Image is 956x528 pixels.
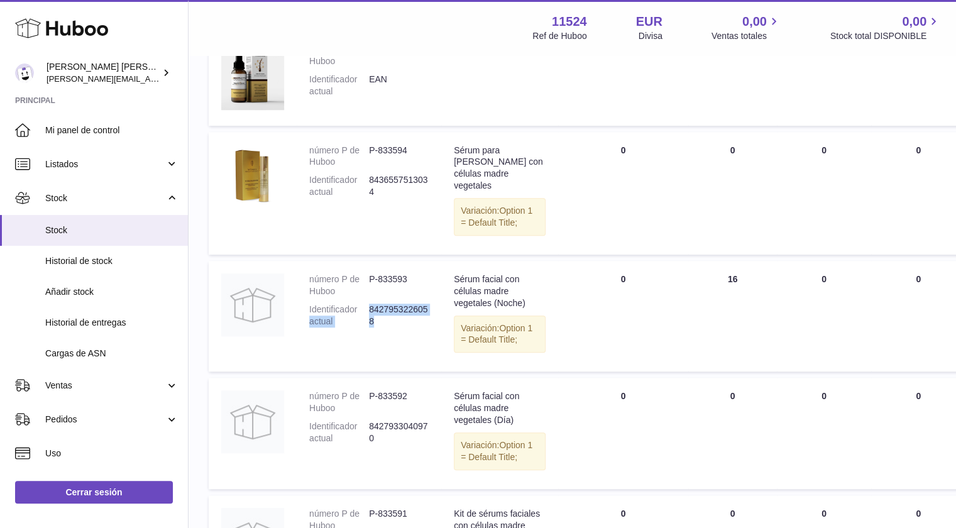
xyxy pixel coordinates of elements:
span: Ventas [45,380,165,392]
dd: P-833593 [369,273,429,297]
a: 0,00 Stock total DISPONIBLE [830,13,941,42]
span: Historial de entregas [45,317,179,329]
div: Sérum para [PERSON_NAME] con células madre vegetales [454,145,546,192]
td: 0 [777,31,871,125]
span: Pedidos [45,414,165,426]
span: Stock [45,192,165,204]
span: Stock total DISPONIBLE [830,30,941,42]
div: Ref de Huboo [532,30,586,42]
span: Uso [45,448,179,459]
dt: número P de Huboo [309,43,369,67]
dd: EAN [369,74,429,97]
dd: 8427933040970 [369,421,429,444]
span: Option 1 = Default Title; [461,206,532,228]
td: 0 [558,378,688,488]
td: 0 [688,132,777,255]
dd: P-833594 [369,145,429,168]
img: product image [221,390,284,453]
img: product image [221,145,284,207]
div: Sérum facial con células madre vegetales (Noche) [454,273,546,309]
td: 0 [558,31,688,125]
span: 0,00 [742,13,767,30]
span: Ventas totales [712,30,781,42]
span: [PERSON_NAME][EMAIL_ADDRESS][DOMAIN_NAME] [47,74,252,84]
span: Mi panel de control [45,124,179,136]
dt: Identificador actual [309,74,369,97]
td: 0 [777,132,871,255]
td: 0 [558,261,688,371]
dd: P-849918 [369,43,429,67]
div: Divisa [639,30,662,42]
span: Stock [45,224,179,236]
strong: EUR [636,13,662,30]
dt: número P de Huboo [309,145,369,168]
img: product image [221,273,284,336]
div: Sérum facial con células madre vegetales (Día) [454,390,546,426]
div: Variación: [454,432,546,470]
dt: Identificador actual [309,421,369,444]
dt: Identificador actual [309,304,369,327]
dd: 8427953226058 [369,304,429,327]
span: Añadir stock [45,286,179,298]
td: 16 [688,261,777,371]
a: Cerrar sesión [15,481,173,503]
td: 0 [777,261,871,371]
img: marie@teitv.com [15,63,34,82]
td: 0 [688,378,777,488]
td: 0 [688,31,777,125]
span: 0,00 [902,13,926,30]
strong: 11524 [552,13,587,30]
dd: P-833592 [369,390,429,414]
td: 0 [558,132,688,255]
span: Listados [45,158,165,170]
div: Variación: [454,316,546,353]
td: 0 [777,378,871,488]
a: 0,00 Ventas totales [712,13,781,42]
dt: número P de Huboo [309,390,369,414]
dt: Identificador actual [309,174,369,198]
span: Historial de stock [45,255,179,267]
dt: número P de Huboo [309,273,369,297]
dd: 8436557513034 [369,174,429,198]
span: Option 1 = Default Title; [461,440,532,462]
img: product image [221,43,284,109]
span: Cargas de ASN [45,348,179,360]
div: [PERSON_NAME] [PERSON_NAME] [47,61,160,85]
div: Variación: [454,198,546,236]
